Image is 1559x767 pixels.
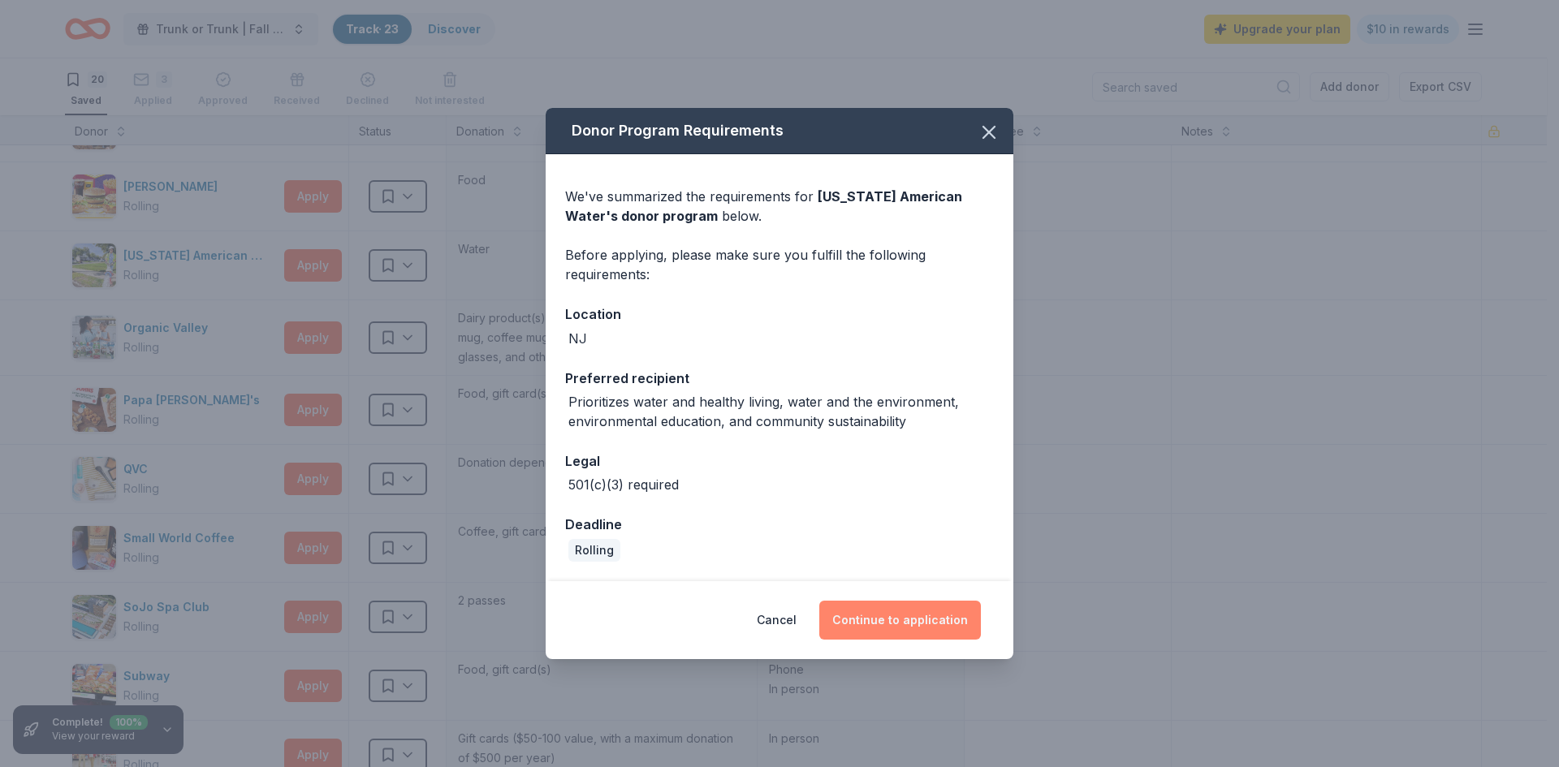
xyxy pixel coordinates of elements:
div: Rolling [568,539,620,562]
button: Continue to application [819,601,981,640]
div: 501(c)(3) required [568,475,679,494]
div: Legal [565,450,994,472]
div: Location [565,304,994,325]
div: Before applying, please make sure you fulfill the following requirements: [565,245,994,284]
div: We've summarized the requirements for below. [565,187,994,226]
div: Donor Program Requirements [546,108,1013,154]
div: Preferred recipient [565,368,994,389]
div: Prioritizes water and healthy living, water and the environment, environmental education, and com... [568,392,994,431]
button: Cancel [757,601,797,640]
div: Deadline [565,514,994,535]
div: NJ [568,329,587,348]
